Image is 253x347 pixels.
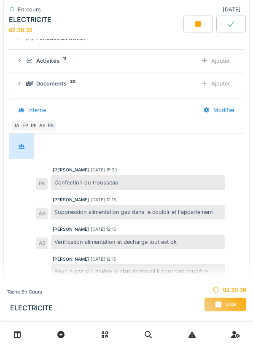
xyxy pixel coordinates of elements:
div: [DATE] [223,5,244,13]
div: [PERSON_NAME] [53,226,89,232]
div: PB [45,120,57,131]
summary: Activités11Ajouter [13,53,240,69]
div: [DATE] 12:15 [91,197,116,203]
div: [PERSON_NAME] [53,256,89,262]
div: [DATE] 12:15 [91,256,116,262]
div: Pour le gaz si il enlève le plan de travail il pourront coupé le dernier coude a ras du mur , act... [51,264,225,295]
summary: Documents20Ajouter [13,76,240,91]
div: 02:30:36 [204,286,246,294]
span: Stop [226,302,237,307]
div: Confection du trousseau [51,175,225,190]
div: AS [36,120,48,131]
div: En cours [18,5,41,13]
div: AS [36,238,48,249]
div: ELECTRICITE [9,16,51,24]
div: Vérification alimentation et décharge tout est ok [51,235,225,249]
div: [PERSON_NAME] [53,197,89,203]
div: Tâche en cours [7,288,53,296]
h3: ELECTRICITE [10,304,53,312]
div: Interne [28,106,46,114]
div: Activités [36,57,59,65]
div: 02:30:35 [9,27,32,33]
div: FP [19,120,31,131]
div: Modifier [196,102,242,118]
div: AS [36,208,48,219]
div: Suppression alimentation gaz dans le couloir et l'appartement [51,205,225,219]
div: PB [36,178,48,190]
div: Ajouter [194,76,237,91]
div: [PERSON_NAME] [53,167,89,173]
div: IA [11,120,23,131]
div: [DATE] 15:23 [91,167,117,173]
div: PN [28,120,40,131]
div: [DATE] 12:15 [91,226,116,232]
div: Ajouter [194,53,237,69]
div: Documents [36,80,67,88]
